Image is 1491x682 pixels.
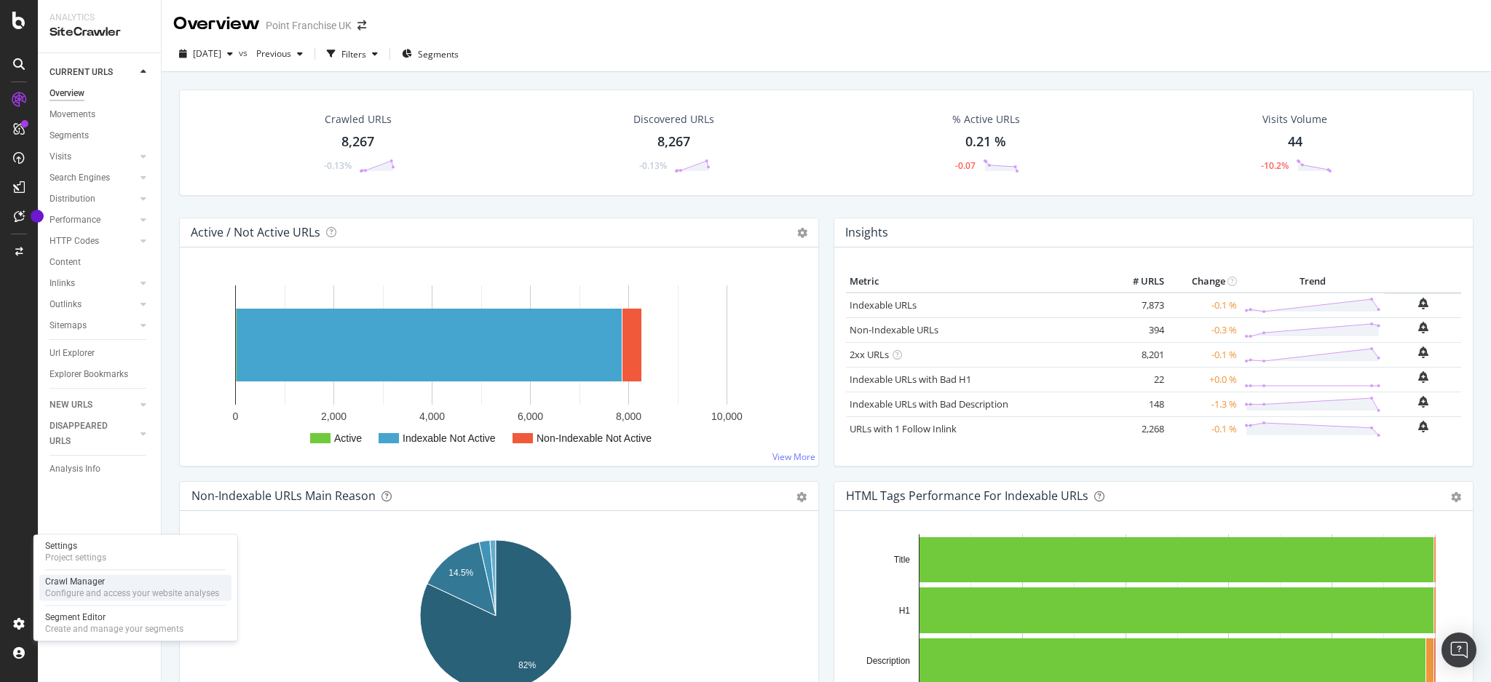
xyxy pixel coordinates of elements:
[448,568,473,578] text: 14.5%
[633,112,714,127] div: Discovered URLs
[50,12,149,24] div: Analytics
[1168,271,1241,293] th: Change
[50,346,95,361] div: Url Explorer
[50,318,136,333] a: Sitemaps
[797,228,807,238] i: Options
[50,234,99,249] div: HTTP Codes
[1110,293,1168,318] td: 7,873
[50,255,81,270] div: Content
[173,12,260,36] div: Overview
[233,411,239,422] text: 0
[50,86,84,101] div: Overview
[45,552,106,563] div: Project settings
[50,461,151,477] a: Analysis Info
[250,42,309,66] button: Previous
[50,149,136,164] a: Visits
[173,42,239,66] button: [DATE]
[334,432,362,444] text: Active
[1441,633,1476,667] div: Open Intercom Messenger
[711,411,743,422] text: 10,000
[50,170,110,186] div: Search Engines
[845,223,888,242] h4: Insights
[419,411,445,422] text: 4,000
[1241,271,1385,293] th: Trend
[50,367,128,382] div: Explorer Bookmarks
[45,587,219,599] div: Configure and access your website analyses
[50,213,100,228] div: Performance
[50,276,136,291] a: Inlinks
[31,210,44,223] div: Tooltip anchor
[357,20,366,31] div: arrow-right-arrow-left
[50,276,75,291] div: Inlinks
[50,318,87,333] div: Sitemaps
[193,47,221,60] span: 2025 Oct. 1st
[50,128,89,143] div: Segments
[325,112,392,127] div: Crawled URLs
[850,373,971,386] a: Indexable URLs with Bad H1
[850,323,938,336] a: Non-Indexable URLs
[1168,416,1241,441] td: -0.1 %
[50,397,136,413] a: NEW URLS
[1418,346,1428,358] div: bell-plus
[321,411,347,422] text: 2,000
[1168,392,1241,416] td: -1.3 %
[1110,416,1168,441] td: 2,268
[266,18,352,33] div: Point Franchise UK
[45,576,219,587] div: Crawl Manager
[952,112,1020,127] div: % Active URLs
[50,461,100,477] div: Analysis Info
[39,574,232,600] a: Crawl ManagerConfigure and access your website analyses
[50,419,136,449] a: DISAPPEARED URLS
[50,65,136,80] a: CURRENT URLS
[850,397,1008,411] a: Indexable URLs with Bad Description
[1418,371,1428,383] div: bell-plus
[39,539,232,565] a: SettingsProject settings
[50,397,92,413] div: NEW URLS
[796,492,807,502] div: gear
[50,255,151,270] a: Content
[321,42,384,66] button: Filters
[45,623,183,635] div: Create and manage your segments
[850,422,957,435] a: URLs with 1 Follow Inlink
[846,488,1088,503] div: HTML Tags Performance for Indexable URLs
[50,367,151,382] a: Explorer Bookmarks
[39,610,232,636] a: Segment EditorCreate and manage your segments
[1168,317,1241,342] td: -0.3 %
[50,346,151,361] a: Url Explorer
[250,47,291,60] span: Previous
[50,191,95,207] div: Distribution
[846,271,1110,293] th: Metric
[50,170,136,186] a: Search Engines
[1418,322,1428,333] div: bell-plus
[45,540,106,552] div: Settings
[50,297,82,312] div: Outlinks
[1261,159,1289,172] div: -10.2%
[1451,492,1461,502] div: gear
[50,234,136,249] a: HTTP Codes
[191,223,320,242] h4: Active / Not Active URLs
[537,432,652,444] text: Non-Indexable Not Active
[866,656,910,666] text: Description
[1110,317,1168,342] td: 394
[50,65,113,80] div: CURRENT URLS
[899,606,911,616] text: H1
[50,107,95,122] div: Movements
[50,86,151,101] a: Overview
[341,132,374,151] div: 8,267
[403,432,496,444] text: Indexable Not Active
[1110,367,1168,392] td: 22
[50,149,71,164] div: Visits
[965,132,1006,151] div: 0.21 %
[45,611,183,623] div: Segment Editor
[616,411,641,422] text: 8,000
[396,42,464,66] button: Segments
[50,107,151,122] a: Movements
[191,271,807,454] svg: A chart.
[50,419,123,449] div: DISAPPEARED URLS
[341,48,366,60] div: Filters
[850,348,889,361] a: 2xx URLs
[191,488,376,503] div: Non-Indexable URLs Main Reason
[894,555,911,565] text: Title
[657,132,690,151] div: 8,267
